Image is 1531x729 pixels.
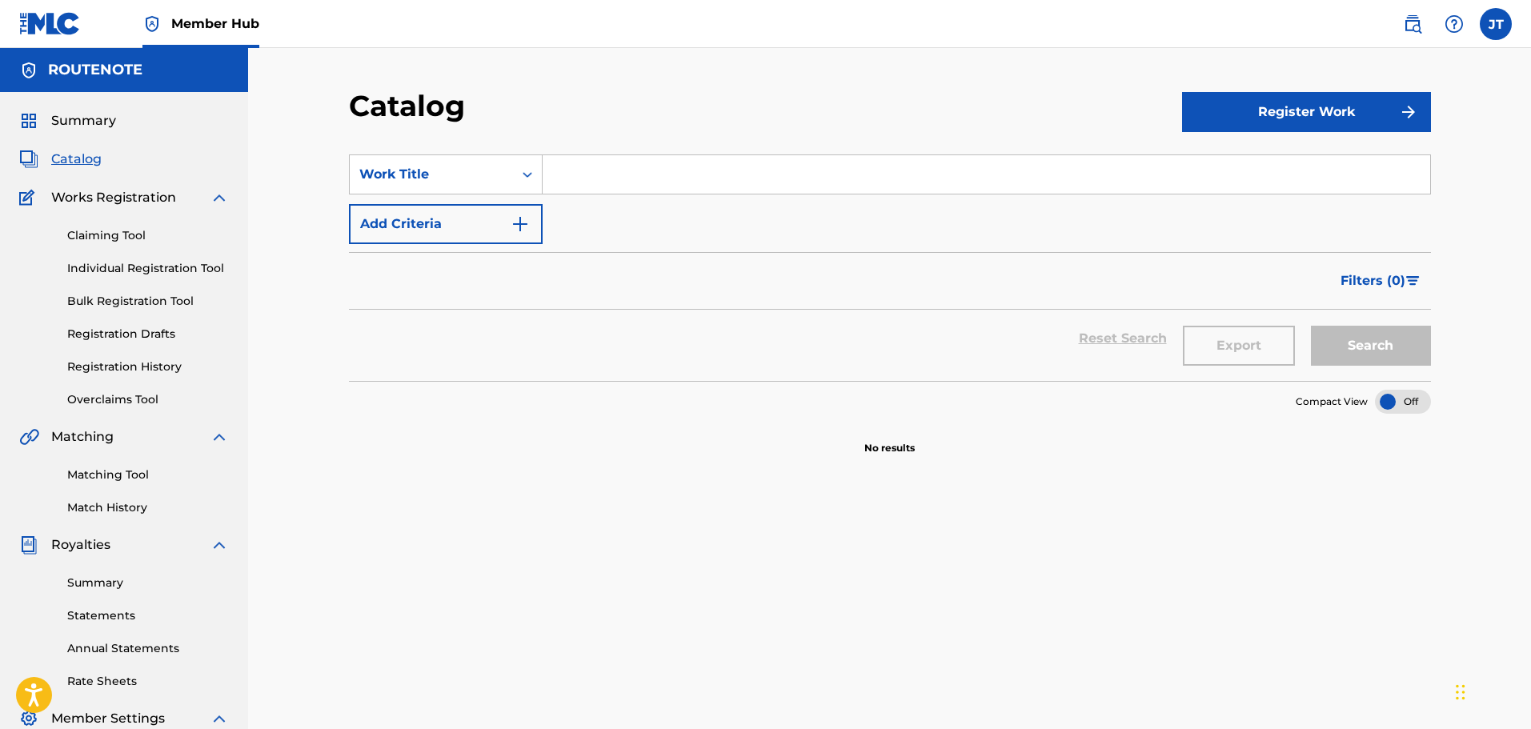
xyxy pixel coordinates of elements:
img: Matching [19,427,39,447]
iframe: Resource Center [1486,479,1531,608]
a: Summary [67,575,229,591]
div: Work Title [359,165,503,184]
span: Filters ( 0 ) [1341,271,1405,290]
a: Matching Tool [67,467,229,483]
a: SummarySummary [19,111,116,130]
div: Drag [1456,668,1465,716]
img: Works Registration [19,188,40,207]
a: Public Search [1397,8,1429,40]
img: MLC Logo [19,12,81,35]
a: Registration History [67,358,229,375]
button: Filters (0) [1331,261,1431,301]
a: Overclaims Tool [67,391,229,408]
form: Search Form [349,154,1431,381]
span: Summary [51,111,116,130]
a: Annual Statements [67,640,229,657]
img: Royalties [19,535,38,555]
h5: ROUTENOTE [48,61,142,79]
img: expand [210,188,229,207]
img: Catalog [19,150,38,169]
img: expand [210,535,229,555]
a: Claiming Tool [67,227,229,244]
span: Member Hub [171,14,259,33]
a: CatalogCatalog [19,150,102,169]
img: Member Settings [19,709,38,728]
img: f7272a7cc735f4ea7f67.svg [1399,102,1418,122]
a: Registration Drafts [67,326,229,342]
span: Member Settings [51,709,165,728]
button: Register Work [1182,92,1431,132]
img: filter [1406,276,1420,286]
img: expand [210,709,229,728]
span: Royalties [51,535,110,555]
img: Accounts [19,61,38,80]
p: No results [864,422,915,455]
img: help [1445,14,1464,34]
img: search [1403,14,1422,34]
a: Rate Sheets [67,673,229,690]
a: Match History [67,499,229,516]
h2: Catalog [349,88,473,124]
span: Matching [51,427,114,447]
img: Top Rightsholder [142,14,162,34]
a: Individual Registration Tool [67,260,229,277]
button: Add Criteria [349,204,543,244]
a: Statements [67,607,229,624]
iframe: Chat Widget [1451,652,1531,729]
img: Summary [19,111,38,130]
span: Works Registration [51,188,176,207]
div: User Menu [1480,8,1512,40]
span: Compact View [1296,395,1368,409]
img: expand [210,427,229,447]
a: Bulk Registration Tool [67,293,229,310]
img: 9d2ae6d4665cec9f34b9.svg [511,214,530,234]
div: Help [1438,8,1470,40]
span: Catalog [51,150,102,169]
